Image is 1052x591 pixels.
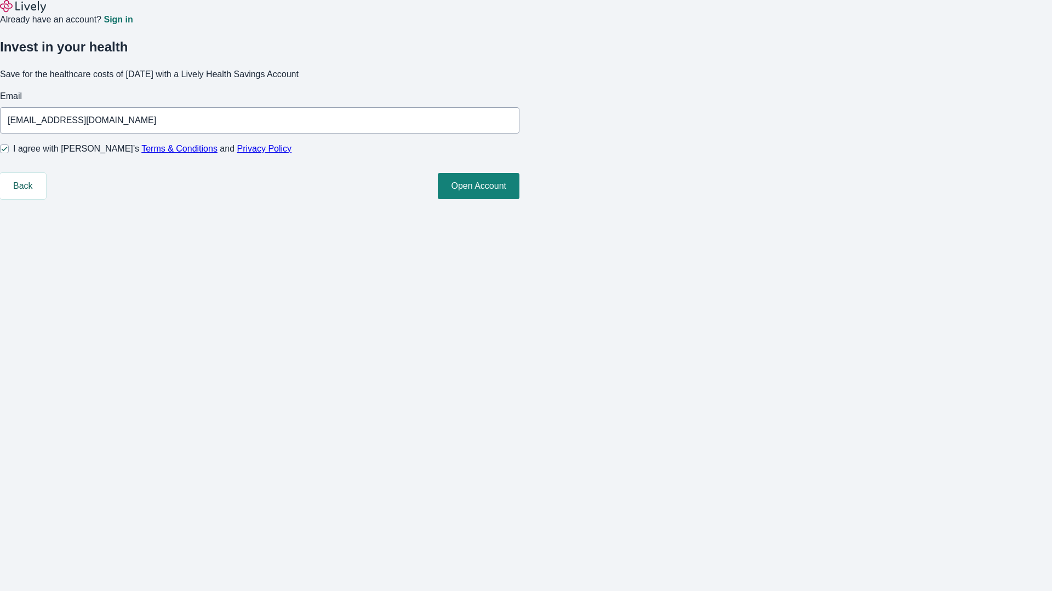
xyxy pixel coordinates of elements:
a: Sign in [104,15,133,24]
span: I agree with [PERSON_NAME]’s and [13,142,291,155]
button: Open Account [438,173,519,199]
a: Privacy Policy [237,144,292,153]
a: Terms & Conditions [141,144,218,153]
